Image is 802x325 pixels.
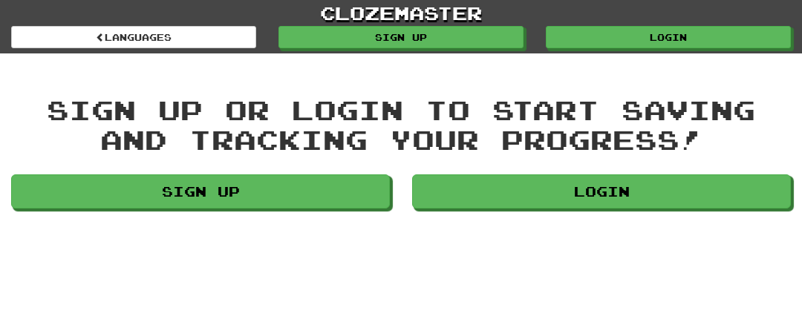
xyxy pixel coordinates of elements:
a: Login [412,174,791,209]
a: Sign up [278,26,524,48]
a: Login [546,26,791,48]
div: Sign up or login to start saving and tracking your progress! [11,95,791,154]
a: Sign up [11,174,390,209]
a: Languages [11,26,256,48]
